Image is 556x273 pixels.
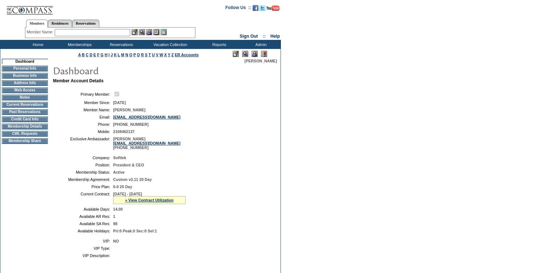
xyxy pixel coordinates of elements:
[168,53,170,57] a: Y
[56,207,110,211] td: Available Days:
[132,29,138,35] img: b_edit.gif
[2,66,48,71] td: Personal Info
[164,53,167,57] a: X
[56,129,110,134] td: Mobile:
[113,163,144,167] span: President & CEO
[125,53,128,57] a: N
[53,78,104,83] b: Member Account Details
[156,53,158,57] a: V
[56,253,110,258] td: VIP Description:
[56,108,110,112] td: Member Name:
[56,239,110,243] td: VIP:
[113,207,123,211] span: 14.00
[26,20,48,28] a: Members
[58,40,100,49] td: Memberships
[2,131,48,137] td: CWL Requests
[121,53,124,57] a: M
[2,116,48,122] td: Credit Card Info
[56,192,110,204] td: Current Contract:
[113,137,181,150] span: [PERSON_NAME] [PHONE_NUMBER]
[56,222,110,226] td: Available SA Res:
[56,115,110,119] td: Email:
[145,53,148,57] a: S
[253,5,258,11] img: Become our fan on Facebook
[161,29,167,35] img: b_calculator.gif
[2,80,48,86] td: Address Info
[245,59,277,63] span: [PERSON_NAME]
[56,214,110,219] td: Available AR Res:
[252,51,258,57] img: Impersonate
[149,53,151,57] a: T
[113,115,181,119] a: [EMAIL_ADDRESS][DOMAIN_NAME]
[225,4,251,13] td: Follow Us ::
[108,53,109,57] a: I
[78,53,81,57] a: A
[113,239,119,243] span: NO
[153,29,159,35] img: Reservations
[260,5,265,11] img: Follow us on Twitter
[260,7,265,12] a: Follow us on Twitter
[56,163,110,167] td: Position:
[56,170,110,174] td: Membership Status:
[94,53,96,57] a: E
[100,40,141,49] td: Reservations
[2,124,48,129] td: Membership Details
[100,53,103,57] a: G
[56,246,110,251] td: VIP Type:
[113,129,134,134] span: 2108462137
[263,34,266,39] span: ::
[198,40,239,49] td: Reports
[27,29,55,35] div: Member Name:
[56,100,110,105] td: Member Since:
[266,5,279,11] img: Subscribe to our YouTube Channel
[56,156,110,160] td: Company:
[86,53,88,57] a: C
[113,177,152,182] span: Custom v3.11 20 Day
[113,229,157,233] span: Pri:0 Peak:0 Sec:0 Sel:1
[159,53,163,57] a: W
[146,29,152,35] img: Impersonate
[118,53,120,57] a: L
[139,29,145,35] img: View
[97,53,100,57] a: F
[56,185,110,189] td: Price Plan:
[72,20,99,27] a: Reservations
[2,95,48,100] td: Notes
[2,102,48,108] td: Current Reservations
[113,170,125,174] span: Active
[111,53,113,57] a: J
[113,122,149,127] span: [PHONE_NUMBER]
[261,51,267,57] img: Log Concern/Member Elevation
[16,40,58,49] td: Home
[113,214,115,219] span: 1
[141,40,198,49] td: Vacation Collection
[113,100,126,105] span: [DATE]
[56,177,110,182] td: Membership Agreement:
[56,137,110,150] td: Exclusive Ambassador:
[56,229,110,233] td: Available Holidays:
[113,192,142,196] span: [DATE] - [DATE]
[2,109,48,115] td: Past Reservations
[113,141,181,145] a: [EMAIL_ADDRESS][DOMAIN_NAME]
[152,53,155,57] a: U
[242,51,248,57] img: View Mode
[175,53,199,57] a: ER Accounts
[125,198,174,202] a: » View Contract Utilization
[129,53,132,57] a: O
[48,20,72,27] a: Residences
[171,53,174,57] a: Z
[53,63,198,78] img: pgTtlDashboard.gif
[233,51,239,57] img: Edit Mode
[113,185,132,189] span: 0-0 20 Day
[2,87,48,93] td: Web Access
[141,53,144,57] a: R
[270,34,280,39] a: Help
[105,53,108,57] a: H
[253,7,258,12] a: Become our fan on Facebook
[82,53,85,57] a: B
[2,138,48,144] td: Membership Share
[113,222,117,226] span: 98
[239,40,281,49] td: Admin
[133,53,136,57] a: P
[240,34,258,39] a: Sign Out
